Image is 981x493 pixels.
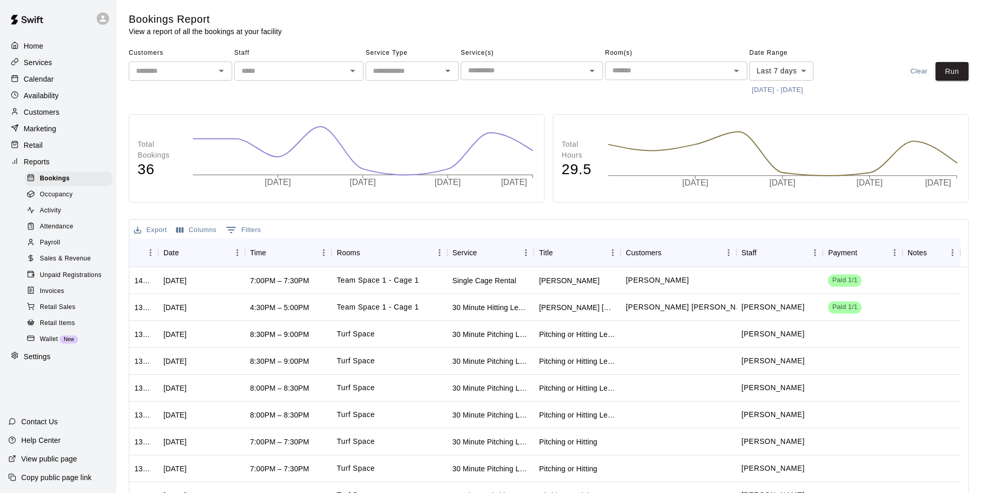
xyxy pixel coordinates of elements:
[337,238,360,267] div: Rooms
[40,286,64,297] span: Invoices
[24,351,51,362] p: Settings
[539,383,615,393] div: Pitching or Hitting Lesson
[721,245,736,260] button: Menu
[25,316,112,331] div: Retail Items
[331,238,447,267] div: Rooms
[25,331,116,347] a: WalletNew
[742,302,805,313] p: Scott Belger
[452,329,529,340] div: 30 Minute Pitching Lesson (Baseball)
[40,318,75,329] span: Retail Items
[769,179,795,188] tspan: [DATE]
[345,64,360,78] button: Open
[539,329,615,340] div: Pitching or Hitting Lesson
[25,235,116,251] a: Payroll
[8,104,108,120] a: Customers
[562,161,597,179] h4: 29.5
[828,238,857,267] div: Payment
[434,178,460,187] tspan: [DATE]
[163,383,187,393] div: Mon, Sep 15, 2025
[539,464,597,474] div: Pitching or Hitting
[539,275,599,286] div: norah mauss
[742,382,805,393] p: Kaleb Krier
[661,245,676,260] button: Sort
[134,383,153,393] div: 1382012
[461,45,603,61] span: Service(s)
[742,238,757,267] div: Staff
[749,45,840,61] span: Date Range
[24,90,59,101] p: Availability
[250,410,309,420] div: 8:00PM – 8:30PM
[539,437,597,447] div: Pitching or Hitting
[807,245,823,260] button: Menu
[682,179,708,188] tspan: [DATE]
[447,238,534,267] div: Service
[25,315,116,331] a: Retail Items
[360,245,374,260] button: Sort
[539,356,615,366] div: Pitching or Hitting Lesson
[134,356,153,366] div: 1382028
[25,219,116,235] a: Attendance
[856,179,882,188] tspan: [DATE]
[245,238,332,267] div: Time
[8,154,108,170] a: Reports
[621,238,736,267] div: Customers
[25,188,112,202] div: Occupancy
[742,329,805,340] p: Kaleb Krier
[25,252,112,266] div: Sales & Revenue
[25,300,112,315] div: Retail Sales
[129,45,232,61] span: Customers
[134,275,153,286] div: 1404719
[24,124,56,134] p: Marketing
[40,190,73,200] span: Occupancy
[250,302,309,313] div: 4:30PM – 5:00PM
[223,222,264,238] button: Show filters
[24,74,54,84] p: Calendar
[250,383,309,393] div: 8:00PM – 8:30PM
[163,356,187,366] div: Mon, Sep 08, 2025
[163,329,187,340] div: Mon, Sep 15, 2025
[452,437,529,447] div: 30 Minute Pitching Lesson (Baseball)
[129,238,158,267] div: ID
[337,275,419,286] p: Team Space 1 - Cage 1
[25,203,116,219] a: Activity
[25,267,116,283] a: Unpaid Registrations
[729,64,744,78] button: Open
[626,275,689,286] p: Jameson Mauss
[25,204,112,218] div: Activity
[25,332,112,347] div: WalletNew
[350,178,375,187] tspan: [DATE]
[138,139,182,161] p: Total Bookings
[163,302,187,313] div: Thu, Sep 11, 2025
[518,245,534,260] button: Menu
[902,238,960,267] div: Notes
[935,62,969,81] button: Run
[742,463,805,474] p: Kaleb Krier
[337,382,375,393] p: Turf Space
[40,270,101,281] span: Unpaid Registrations
[605,45,747,61] span: Room(s)
[902,62,935,81] button: Clear
[742,436,805,447] p: Kaleb Krier
[8,137,108,153] a: Retail
[432,245,447,260] button: Menu
[163,275,187,286] div: Mon, Sep 08, 2025
[163,238,179,267] div: Date
[8,121,108,136] a: Marketing
[129,26,282,37] p: View a report of all the bookings at your facility
[8,88,108,103] a: Availability
[757,245,771,260] button: Sort
[174,222,219,238] button: Select columns
[134,245,149,260] button: Sort
[25,172,112,186] div: Bookings
[452,238,477,267] div: Service
[823,238,902,267] div: Payment
[8,55,108,70] div: Services
[337,329,375,340] p: Turf Space
[40,222,73,232] span: Attendance
[134,410,153,420] div: 1382011
[24,107,59,117] p: Customers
